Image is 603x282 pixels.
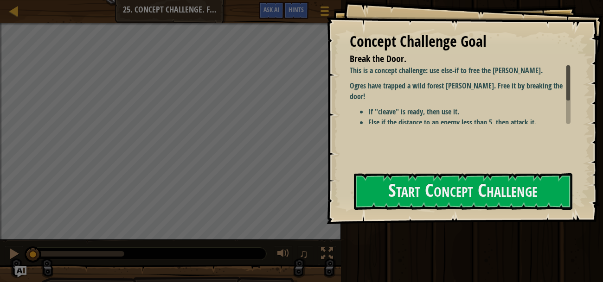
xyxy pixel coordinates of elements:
span: Ask AI [263,5,279,14]
li: Break the Door. [338,52,568,66]
button: ♫ [297,245,313,264]
button: Ask AI [15,266,26,277]
p: This is a concept challenge: use else-if to free the [PERSON_NAME]. [350,65,571,76]
button: Adjust volume [274,245,293,264]
button: Show game menu [313,2,336,24]
span: Break the Door. [350,52,406,65]
button: Ask AI [259,2,284,19]
li: Else if the distance to an enemy less than 5, then attack it. [368,117,571,128]
li: If "cleave" is ready, then use it. [368,107,571,117]
button: Toggle fullscreen [318,245,336,264]
button: Start Concept Challenge [354,173,572,210]
div: Concept Challenge Goal [350,31,571,52]
span: Hints [289,5,304,14]
p: Ogres have trapped a wild forest [PERSON_NAME]. Free it by breaking the door! [350,81,571,102]
span: ♫ [299,247,308,261]
button: Ctrl + P: Pause [5,245,23,264]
